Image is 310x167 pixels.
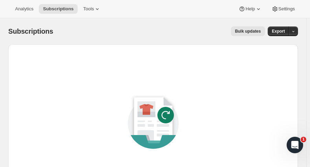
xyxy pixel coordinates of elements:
button: Tools [79,4,105,14]
button: Bulk updates [231,26,265,36]
button: Settings [267,4,299,14]
span: Tools [83,6,94,12]
span: Bulk updates [235,29,261,34]
span: Analytics [15,6,33,12]
span: Help [245,6,255,12]
button: Help [234,4,266,14]
span: Export [272,29,285,34]
button: Subscriptions [39,4,78,14]
button: Export [268,26,289,36]
span: 1 [301,137,306,142]
span: Subscriptions [8,27,53,35]
iframe: Intercom live chat [287,137,303,153]
button: Analytics [11,4,37,14]
span: Subscriptions [43,6,74,12]
span: Settings [278,6,295,12]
